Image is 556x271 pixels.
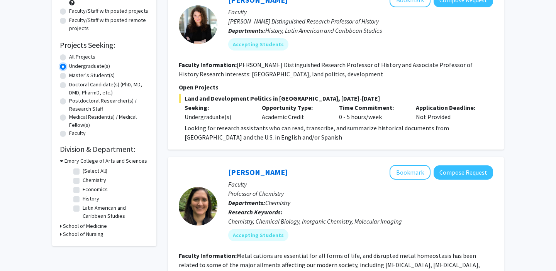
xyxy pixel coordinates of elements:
label: Chemistry [83,176,106,184]
label: Master's Student(s) [69,71,115,79]
span: Land and Development Politics in [GEOGRAPHIC_DATA], [DATE]-[DATE] [179,94,493,103]
label: Doctoral Candidate(s) (PhD, MD, DMD, PharmD, etc.) [69,81,149,97]
p: [PERSON_NAME] Distinguished Research Professor of History [228,17,493,26]
p: Application Deadline: [416,103,481,112]
mat-chip: Accepting Students [228,38,288,50]
div: Chemistry, Chemical Biology, Inorganic Chemistry, Molecular Imaging [228,217,493,226]
p: Looking for research assistants who can read, transcribe, and summarize historical documents from... [185,123,493,142]
label: (Select All) [83,167,107,175]
iframe: Chat [6,236,33,265]
b: Faculty Information: [179,252,237,259]
span: History, Latin American and Caribbean Studies [265,27,382,34]
label: Latin American and Caribbean Studies [83,204,147,220]
b: Research Keywords: [228,208,283,216]
div: 0 - 5 hours/week [333,103,410,121]
a: [PERSON_NAME] [228,167,288,177]
p: Time Commitment: [339,103,405,112]
label: Undergraduate(s) [69,62,110,70]
h2: Projects Seeking: [60,40,149,50]
span: Chemistry [265,199,290,207]
div: Undergraduate(s) [185,112,250,121]
label: Faculty [69,129,86,137]
label: Postdoctoral Researcher(s) / Research Staff [69,97,149,113]
p: Faculty [228,7,493,17]
button: Add Daniela Buccella to Bookmarks [390,165,431,180]
label: Faculty/Staff with posted projects [69,7,148,15]
b: Faculty Information: [179,61,237,69]
div: Academic Credit [256,103,333,121]
label: All Projects [69,53,95,61]
fg-read-more: [PERSON_NAME] Distinguished Research Professor of History and Associate Professor of History Rese... [179,61,473,78]
b: Departments: [228,27,265,34]
h3: School of Nursing [63,230,103,238]
h3: Emory College of Arts and Sciences [64,157,147,165]
mat-chip: Accepting Students [228,229,288,241]
b: Departments: [228,199,265,207]
h3: School of Medicine [63,222,107,230]
button: Compose Request to Daniela Buccella [434,165,493,180]
h2: Division & Department: [60,145,149,154]
div: Not Provided [410,103,487,121]
label: Medical Resident(s) / Medical Fellow(s) [69,113,149,129]
p: Professor of Chemistry [228,189,493,198]
label: Economics [83,185,108,194]
p: Opportunity Type: [262,103,327,112]
p: Faculty [228,180,493,189]
label: Faculty/Staff with posted remote projects [69,16,149,32]
p: Seeking: [185,103,250,112]
p: Open Projects [179,82,493,92]
label: History [83,195,99,203]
